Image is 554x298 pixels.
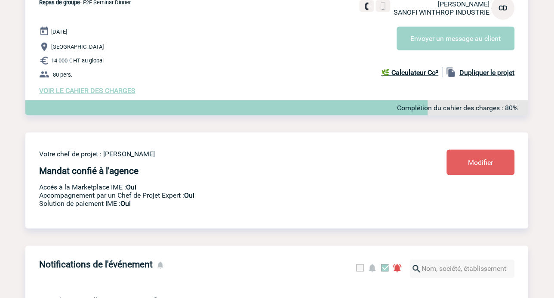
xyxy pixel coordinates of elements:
[126,183,136,192] b: Oui
[39,192,396,200] p: Prestation payante
[39,260,153,270] h4: Notifications de l'événement
[394,8,490,16] span: SANOFI WINTHROP INDUSTRIE
[382,67,443,78] a: 🌿 Calculateur Co²
[379,3,387,10] img: portable.png
[39,183,396,192] p: Accès à la Marketplace IME :
[51,58,104,64] span: 14 000 € HT au global
[39,87,135,95] a: VOIR LE CAHIER DES CHARGES
[468,158,493,167] span: Modifier
[39,166,138,177] h4: Mandat confié à l'agence
[446,67,456,78] img: file_copy-black-24dp.png
[51,44,104,50] span: [GEOGRAPHIC_DATA]
[184,192,194,200] b: Oui
[39,150,396,158] p: Votre chef de projet : [PERSON_NAME]
[39,200,396,208] p: Conformité aux process achat client, Prise en charge de la facturation, Mutualisation de plusieur...
[397,27,515,50] button: Envoyer un message au client
[499,4,508,12] span: CD
[120,200,131,208] b: Oui
[363,3,371,10] img: fixe.png
[51,29,67,35] span: [DATE]
[460,68,515,77] b: Dupliquer le projet
[53,71,72,78] span: 80 pers.
[382,68,439,77] b: 🌿 Calculateur Co²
